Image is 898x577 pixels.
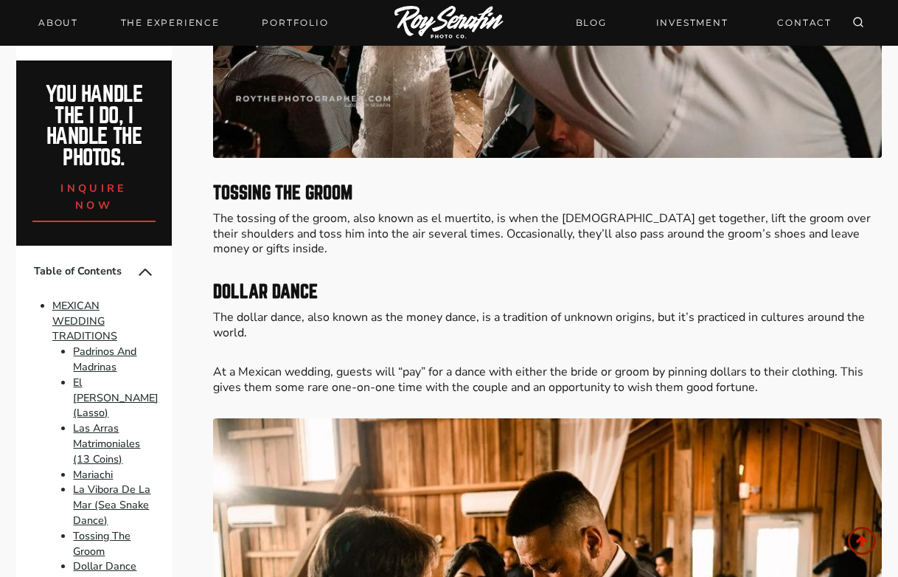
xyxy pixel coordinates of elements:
a: About [29,13,87,33]
a: Padrinos And Madrinas [73,345,136,374]
nav: Primary Navigation [29,13,338,33]
a: Tossing The Groom [73,529,130,559]
p: The tossing of the groom, also known as el muertito, is when the [DEMOGRAPHIC_DATA] get together,... [213,211,882,257]
a: Dollar Dance [73,560,136,574]
a: Portfolio [253,13,337,33]
a: BLOG [567,10,616,35]
a: La Vibora De La Mar (Sea Snake Dance) [73,483,150,528]
nav: Secondary Navigation [567,10,840,35]
span: Table of Contents [34,265,136,280]
a: THE EXPERIENCE [112,13,229,33]
img: Logo of Roy Serafin Photo Co., featuring stylized text in white on a light background, representi... [394,6,504,41]
a: Las Arras Matrimoniales (13 Coins) [73,421,140,466]
button: Collapse Table of Contents [136,263,154,281]
span: inquire now [60,182,127,213]
a: Scroll to top [848,527,876,555]
p: The dollar dance, also known as the money dance, is a tradition of unknown origins, but it’s prac... [213,310,882,341]
p: At a Mexican wedding, guests will “pay” for a dance with either the bride or groom by pinning dol... [213,364,882,395]
a: inquire now [32,169,156,222]
strong: Tossing The Groom [213,184,352,202]
button: View Search Form [848,13,869,33]
strong: Dollar Dance [213,283,318,301]
a: El [PERSON_NAME] (Lasso) [73,376,159,421]
a: CONTACT [768,10,840,35]
a: INVESTMENT [647,10,737,35]
a: Mariachi [73,468,113,482]
a: MEXICAN WEDDING TRADITIONS [52,299,117,344]
h2: You handle the i do, I handle the photos. [32,84,156,169]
